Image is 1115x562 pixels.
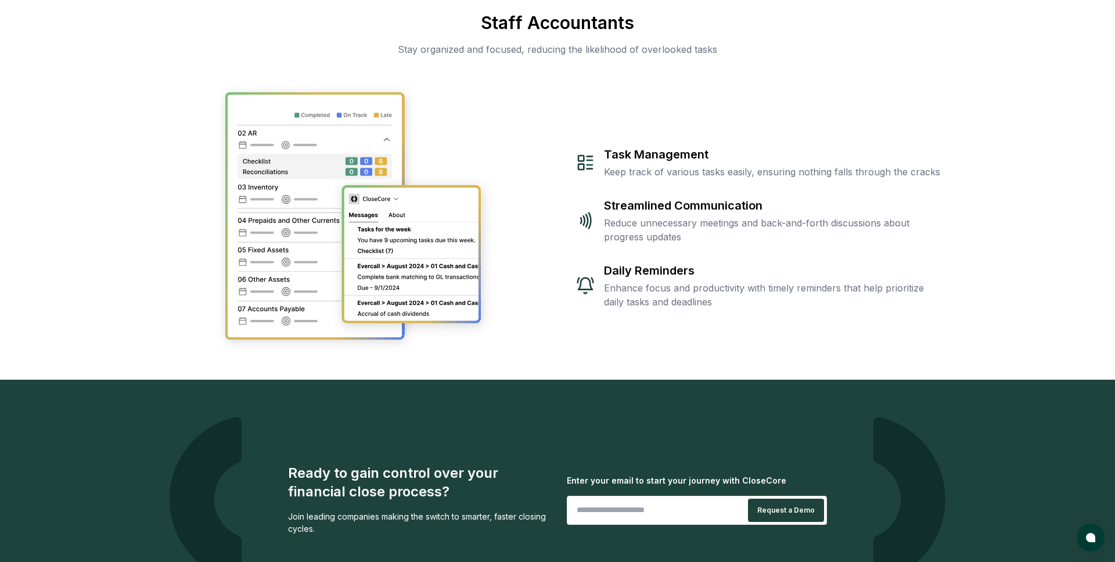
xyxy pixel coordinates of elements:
img: Tasks [216,84,493,352]
div: Task Management [604,146,940,163]
p: Stay organized and focused, reducing the likelihood of overlooked tasks [170,42,945,56]
div: Join leading companies making the switch to smarter, faster closing cycles. [288,510,548,535]
div: Daily Reminders [604,262,945,279]
div: Keep track of various tasks easily, ensuring nothing falls through the cracks [604,165,940,179]
button: Request a Demo [748,499,824,522]
div: Streamlined Communication [604,197,945,214]
div: Reduce unnecessary meetings and back-and-forth discussions about progress updates [604,216,945,244]
div: Enhance focus and productivity with timely reminders that help prioritize daily tasks and deadlines [604,281,945,309]
div: Enter your email to start your journey with CloseCore [567,474,827,487]
div: Staff Accountants [170,12,945,33]
div: Ready to gain control over your financial close process? [288,464,548,501]
button: atlas-launcher [1077,524,1105,552]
